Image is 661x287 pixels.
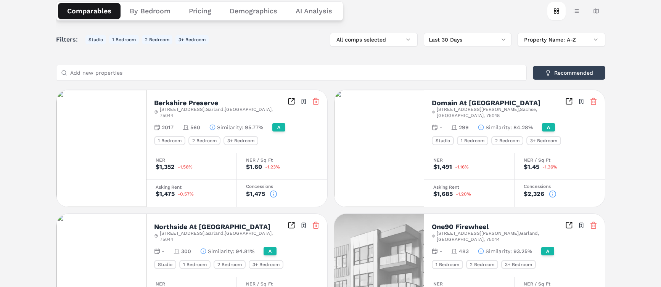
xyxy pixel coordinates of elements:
span: 2017 [162,123,174,131]
button: 2 Bedroom [142,35,172,44]
span: -1.56% [178,165,193,169]
span: 84.28% [513,123,533,131]
button: Demographics [220,3,286,19]
div: 1 Bedroom [154,136,185,145]
div: 3+ Bedroom [526,136,561,145]
span: Similarity : [217,123,243,131]
button: All comps selected [330,33,418,46]
div: $2,326 [524,191,544,197]
span: -1.23% [265,165,280,169]
h2: Domain At [GEOGRAPHIC_DATA] [432,99,540,106]
div: 1 Bedroom [457,136,488,145]
div: NER / Sq Ft [246,158,318,162]
div: $1,475 [156,191,175,197]
span: 94.81% [236,247,254,255]
div: $1,475 [246,191,265,197]
a: Inspect Comparables [565,221,573,229]
button: Recommended [533,66,605,80]
div: 3+ Bedroom [501,260,536,269]
span: -1.16% [455,165,469,169]
button: Property Name: A-Z [518,33,605,46]
span: - [439,123,442,131]
span: - [439,247,442,255]
button: Comparables [58,3,121,19]
span: [STREET_ADDRESS] , Garland , [GEOGRAPHIC_DATA] , 75044 [160,106,287,119]
div: NER [156,158,227,162]
div: Studio [154,260,176,269]
div: NER / Sq Ft [524,158,596,162]
div: A [272,123,285,131]
h2: One90 Firewheel [432,223,489,230]
div: Asking Rent [156,185,227,189]
input: Add new properties [70,65,522,80]
div: NER / Sq Ft [524,282,596,286]
span: 93.25% [513,247,532,255]
div: 2 Bedroom [466,260,498,269]
span: -1.36% [542,165,557,169]
span: 299 [459,123,469,131]
button: 3+ Bedroom [175,35,209,44]
span: - [162,247,164,255]
div: Studio [432,136,454,145]
div: $1,352 [156,164,175,170]
button: 1 Bedroom [109,35,139,44]
div: Asking Rent [433,185,505,189]
div: 1 Bedroom [179,260,211,269]
h2: Northside At [GEOGRAPHIC_DATA] [154,223,270,230]
span: [STREET_ADDRESS] , Garland , [GEOGRAPHIC_DATA] , 75044 [160,230,287,242]
span: Similarity : [486,123,512,131]
span: Filters: [56,35,82,44]
div: 2 Bedroom [188,136,220,145]
span: [STREET_ADDRESS][PERSON_NAME] , Garland , [GEOGRAPHIC_DATA] , 75044 [437,230,565,242]
div: $1,685 [433,191,453,197]
div: A [541,247,554,255]
div: 3+ Bedroom [224,136,258,145]
span: -1.20% [456,192,471,196]
div: A [264,247,277,255]
button: Pricing [180,3,220,19]
button: AI Analysis [286,3,341,19]
div: 1 Bedroom [432,260,463,269]
a: Inspect Comparables [288,98,295,105]
div: $1,491 [433,164,452,170]
div: NER [433,282,505,286]
span: Similarity : [486,247,512,255]
span: Similarity : [208,247,234,255]
div: NER / Sq Ft [246,282,318,286]
span: -0.57% [178,192,194,196]
span: 300 [181,247,191,255]
div: $1.45 [524,164,539,170]
div: Concessions [246,184,318,189]
h2: Berkshire Preserve [154,99,218,106]
a: Inspect Comparables [288,221,295,229]
span: 560 [190,123,200,131]
div: 3+ Bedroom [249,260,283,269]
div: NER [156,282,227,286]
div: A [542,123,555,131]
div: Concessions [524,184,596,189]
div: $1.60 [246,164,262,170]
span: 483 [459,247,469,255]
span: [STREET_ADDRESS][PERSON_NAME] , Sachse , [GEOGRAPHIC_DATA] , 75048 [437,106,565,119]
span: 95.77% [245,123,263,131]
button: Studio [85,35,106,44]
div: 2 Bedroom [214,260,246,269]
div: 2 Bedroom [491,136,523,145]
a: Inspect Comparables [565,98,573,105]
div: NER [433,158,505,162]
button: By Bedroom [121,3,180,19]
